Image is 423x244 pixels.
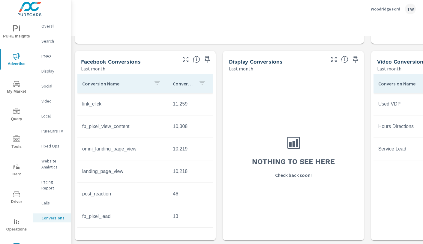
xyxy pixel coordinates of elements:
p: Last month [377,65,401,72]
p: Last month [81,65,105,72]
td: 11,259 [168,97,213,112]
p: Fixed Ops [41,143,66,149]
span: Save this to your personalized report [202,55,212,64]
div: Social [33,82,71,91]
button: Make Fullscreen [329,55,339,64]
div: Calls [33,198,71,207]
p: Website Analytics [41,158,66,170]
td: link_click [77,97,168,112]
div: Video [33,97,71,106]
span: Conversions reported by Facebook. [193,56,200,63]
div: Pacing Report [33,177,71,192]
p: Calls [41,200,66,206]
span: Save this to your personalized report [351,55,360,64]
p: Conversions [41,215,66,221]
p: Conversion Name [82,81,149,87]
div: Local [33,112,71,121]
p: Check back soon! [275,171,312,179]
p: PMAX [41,53,66,59]
p: Conversions [173,81,194,87]
p: Social [41,83,66,89]
span: PURE Insights [2,25,31,40]
div: Website Analytics [33,156,71,171]
div: PMAX [33,52,71,61]
h5: Display Conversions [229,58,283,65]
td: post_reaction [77,186,168,201]
td: fb_pixel_view_content [77,119,168,134]
td: 10,218 [168,164,213,179]
div: PureCars TV [33,126,71,135]
p: Pacing Report [41,179,66,191]
td: 10,308 [168,119,213,134]
p: Overall [41,23,66,29]
span: Query [2,108,31,123]
p: Display [41,68,66,74]
div: Fixed Ops [33,141,71,150]
td: 46 [168,186,213,201]
span: Tier2 [2,163,31,178]
span: Driver [2,191,31,205]
p: Last month [229,65,253,72]
span: Operations [2,218,31,233]
p: Video [41,98,66,104]
div: Search [33,37,71,46]
p: Woodridge Ford [371,6,400,12]
td: 10,219 [168,141,213,156]
span: Display Conversions include Actions, Leads and Unmapped Conversions [341,56,348,63]
td: 13 [168,209,213,224]
p: Search [41,38,66,44]
span: My Market [2,80,31,95]
p: PureCars TV [41,128,66,134]
div: Conversions [33,213,71,222]
button: Make Fullscreen [181,55,190,64]
div: Overall [33,22,71,31]
h5: Facebook Conversions [81,58,141,65]
td: omni_landing_page_view [77,141,168,156]
p: Local [41,113,66,119]
span: Tools [2,135,31,150]
td: fb_pixel_lead [77,209,168,224]
div: TW [405,4,416,14]
span: Advertise [2,53,31,67]
div: Display [33,67,71,76]
td: landing_page_view [77,164,168,179]
h3: Nothing to see here [252,156,335,167]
